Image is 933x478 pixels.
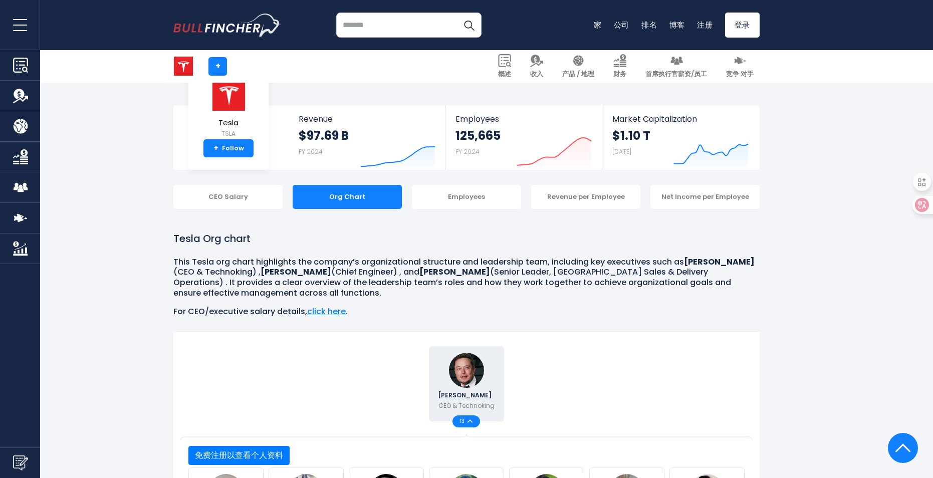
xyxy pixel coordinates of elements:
[460,419,468,424] span: 13
[307,306,346,317] a: click here
[173,307,760,317] p: For CEO/executive salary details, .
[419,266,490,278] b: [PERSON_NAME]
[455,114,591,124] span: Employees
[639,50,713,83] a: 首席执行官薪资/员工
[261,266,331,278] b: [PERSON_NAME]
[293,185,402,209] div: Org Chart
[650,185,760,209] div: Net Income per Employee
[669,20,685,30] a: 博客
[492,50,517,83] a: 概述
[612,114,749,124] span: Market Capitalization
[173,185,283,209] div: CEO Salary
[455,128,501,143] strong: 125,665
[612,147,631,156] small: [DATE]
[211,78,246,111] img: TSLA logo
[188,446,290,465] button: 免费注册以查看个人资料
[211,129,246,138] small: TSLA
[594,20,602,30] a: 家
[299,114,435,124] span: Revenue
[210,77,247,140] a: Tesla TSLA
[645,70,707,79] span: 首席执行官薪资/员工
[445,105,601,170] a: Employees 125,665 FY 2024
[173,231,760,246] h1: Tesla Org chart
[208,57,227,76] a: +
[498,70,511,79] span: 概述
[222,145,244,152] font: Follow
[684,256,755,268] b: [PERSON_NAME]
[607,50,632,83] a: 财务
[173,14,281,37] a: 进入首页
[211,119,246,127] span: Tesla
[299,128,349,143] strong: $97.69 B
[203,139,254,157] a: +Follow
[412,185,521,209] div: Employees
[456,13,482,38] button: 搜索
[614,20,630,30] a: 公司
[641,20,657,30] a: 排名
[174,57,193,76] img: TSLA标志
[556,50,600,83] a: 产品 / 地理
[213,144,218,153] strong: +
[455,147,480,156] small: FY 2024
[429,346,504,421] a: Elon Musk [PERSON_NAME] CEO & Technoking 13
[530,70,543,79] span: 收入
[289,105,445,170] a: Revenue $97.69 B FY 2024
[524,50,549,83] a: 收入
[697,20,713,30] a: 注册
[612,128,650,143] strong: $1.10 T
[299,147,323,156] small: FY 2024
[562,70,594,79] span: 产品 / 地理
[173,14,281,37] img: 红腹鱼标志
[173,257,760,299] p: This Tesla org chart highlights the company’s organizational structure and leadership team, inclu...
[725,13,760,38] a: 登录
[726,70,754,79] span: 竞争 对手
[602,105,759,170] a: Market Capitalization $1.10 T [DATE]
[720,50,760,83] a: 竞争 对手
[438,392,495,398] span: [PERSON_NAME]
[613,70,626,79] span: 财务
[449,353,484,388] img: Elon Musk
[438,401,495,410] p: CEO & Technoking
[531,185,640,209] div: Revenue per Employee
